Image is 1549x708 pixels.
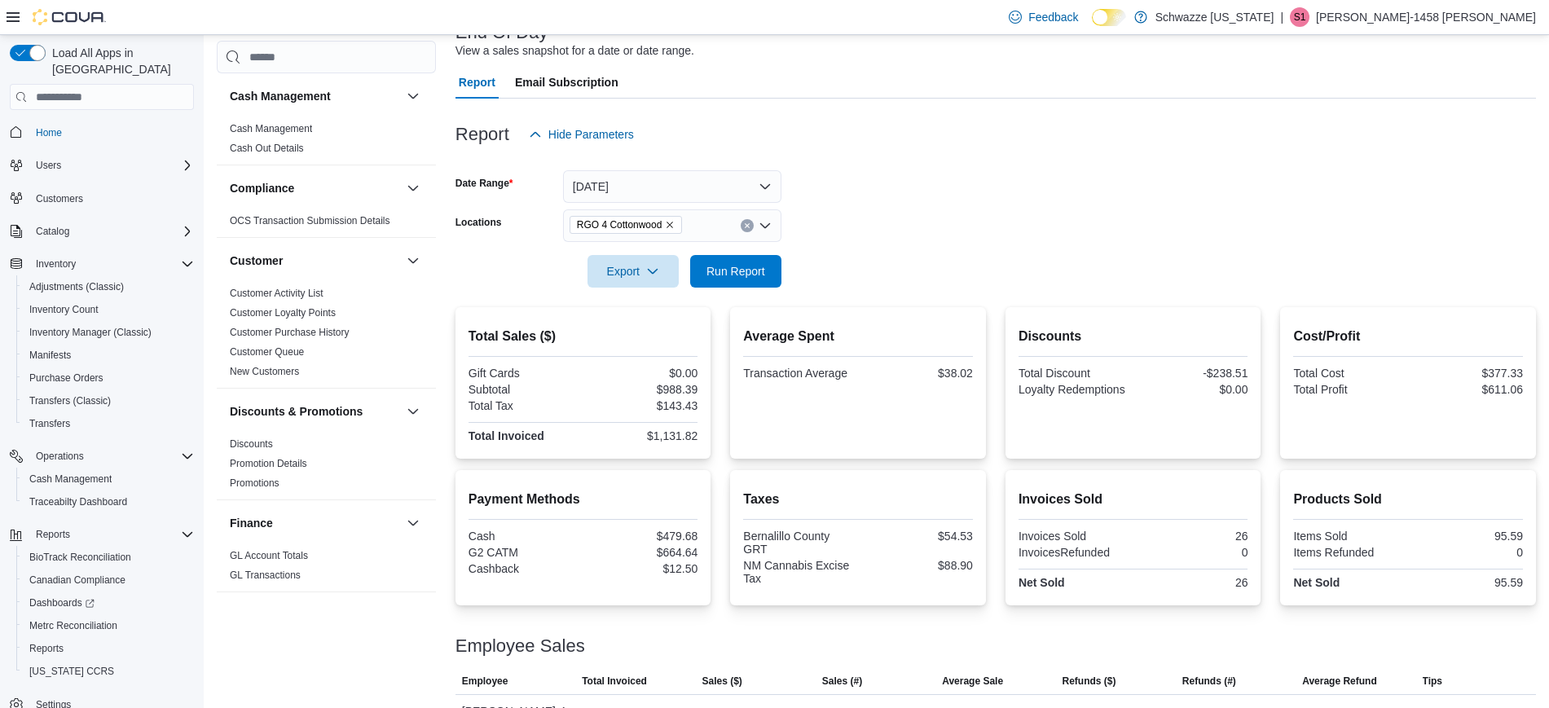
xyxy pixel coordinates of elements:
[29,417,70,430] span: Transfers
[230,306,336,319] span: Customer Loyalty Points
[3,253,200,275] button: Inventory
[217,211,436,237] div: Compliance
[469,383,580,396] div: Subtotal
[861,367,973,380] div: $38.02
[706,263,765,279] span: Run Report
[822,675,862,688] span: Sales (#)
[16,490,200,513] button: Traceabilty Dashboard
[217,434,436,499] div: Discounts & Promotions
[587,429,698,442] div: $1,131.82
[29,642,64,655] span: Reports
[230,288,323,299] a: Customer Activity List
[743,559,855,585] div: NM Cannabis Excise Tax
[16,321,200,344] button: Inventory Manager (Classic)
[1411,367,1523,380] div: $377.33
[16,412,200,435] button: Transfers
[230,549,308,562] span: GL Account Totals
[1019,530,1130,543] div: Invoices Sold
[743,530,855,556] div: Bernalillo County GRT
[36,126,62,139] span: Home
[1293,327,1523,346] h2: Cost/Profit
[230,180,294,196] h3: Compliance
[29,446,90,466] button: Operations
[23,277,130,297] a: Adjustments (Classic)
[1028,9,1078,25] span: Feedback
[665,220,675,230] button: Remove RGO 4 Cottonwood from selection in this group
[23,616,194,635] span: Metrc Reconciliation
[29,254,82,274] button: Inventory
[469,530,580,543] div: Cash
[230,438,273,450] a: Discounts
[230,215,390,226] a: OCS Transaction Submission Details
[29,372,103,385] span: Purchase Orders
[522,118,640,151] button: Hide Parameters
[29,525,194,544] span: Reports
[29,123,68,143] a: Home
[1002,1,1085,33] a: Feedback
[469,367,580,380] div: Gift Cards
[469,399,580,412] div: Total Tax
[16,546,200,569] button: BioTrack Reconciliation
[587,562,698,575] div: $12.50
[29,473,112,486] span: Cash Management
[1092,26,1093,27] span: Dark Mode
[23,616,124,635] a: Metrc Reconciliation
[23,414,77,433] a: Transfers
[36,159,61,172] span: Users
[16,389,200,412] button: Transfers (Classic)
[587,255,679,288] button: Export
[455,125,509,144] h3: Report
[29,525,77,544] button: Reports
[515,66,618,99] span: Email Subscription
[23,345,194,365] span: Manifests
[1019,327,1248,346] h2: Discounts
[1302,675,1377,688] span: Average Refund
[29,349,71,362] span: Manifests
[29,254,194,274] span: Inventory
[230,346,304,358] a: Customer Queue
[1411,383,1523,396] div: $611.06
[36,528,70,541] span: Reports
[582,675,647,688] span: Total Invoiced
[702,675,741,688] span: Sales ($)
[577,217,662,233] span: RGO 4 Cottonwood
[29,156,194,175] span: Users
[1280,7,1283,27] p: |
[469,429,544,442] strong: Total Invoiced
[29,188,194,209] span: Customers
[23,639,194,658] span: Reports
[16,275,200,298] button: Adjustments (Classic)
[1137,530,1248,543] div: 26
[587,399,698,412] div: $143.43
[23,300,105,319] a: Inventory Count
[469,490,698,509] h2: Payment Methods
[1293,367,1405,380] div: Total Cost
[23,469,118,489] a: Cash Management
[230,88,400,104] button: Cash Management
[230,403,400,420] button: Discounts & Promotions
[29,394,111,407] span: Transfers (Classic)
[1137,546,1248,559] div: 0
[23,368,194,388] span: Purchase Orders
[29,303,99,316] span: Inventory Count
[455,636,585,656] h3: Employee Sales
[743,367,855,380] div: Transaction Average
[230,569,301,582] span: GL Transactions
[29,495,127,508] span: Traceabilty Dashboard
[23,593,101,613] a: Dashboards
[597,255,669,288] span: Export
[230,88,331,104] h3: Cash Management
[587,546,698,559] div: $664.64
[3,187,200,210] button: Customers
[217,546,436,591] div: Finance
[29,326,152,339] span: Inventory Manager (Classic)
[16,468,200,490] button: Cash Management
[23,368,110,388] a: Purchase Orders
[230,142,304,155] span: Cash Out Details
[570,216,683,234] span: RGO 4 Cottonwood
[403,251,423,270] button: Customer
[861,530,973,543] div: $54.53
[3,523,200,546] button: Reports
[29,551,131,564] span: BioTrack Reconciliation
[1423,675,1442,688] span: Tips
